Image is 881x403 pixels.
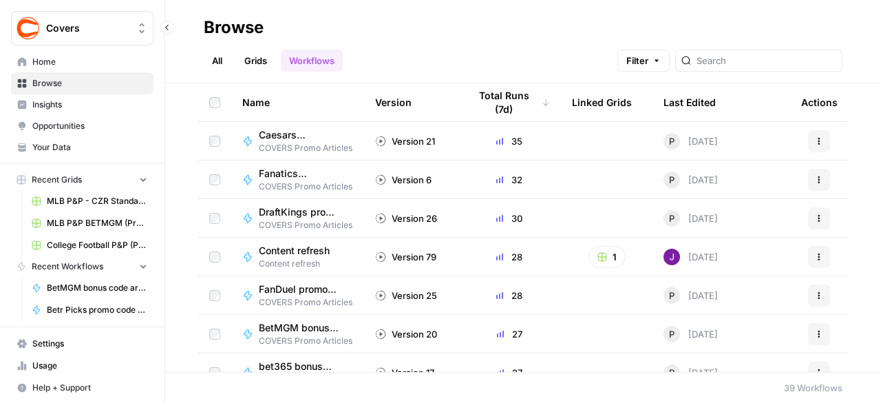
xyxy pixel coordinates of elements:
[664,364,718,381] div: [DATE]
[664,83,716,121] div: Last Edited
[669,327,675,341] span: P
[11,377,153,399] button: Help + Support
[669,289,675,302] span: P
[375,250,436,264] div: Version 79
[259,142,353,154] span: COVERS Promo Articles
[11,333,153,355] a: Settings
[32,382,147,394] span: Help + Support
[259,128,342,142] span: Caesars Sportsbook promo code articles
[664,210,718,227] div: [DATE]
[259,296,353,309] span: COVERS Promo Articles
[259,321,342,335] span: BetMGM bonus code articles
[25,299,153,321] a: Betr Picks promo code articles
[11,136,153,158] a: Your Data
[801,83,838,121] div: Actions
[236,50,275,72] a: Grids
[32,338,147,350] span: Settings
[11,115,153,137] a: Opportunities
[281,50,343,72] a: Workflows
[242,360,353,386] a: bet365 bonus code articlesCOVERS Promo Articles
[469,250,550,264] div: 28
[259,205,342,219] span: DraftKings promo code articles
[204,17,264,39] div: Browse
[32,260,103,273] span: Recent Workflows
[25,234,153,256] a: College Football P&P (Production) Grid (1)
[617,50,670,72] button: Filter
[375,83,412,121] div: Version
[375,173,432,187] div: Version 6
[469,366,550,380] div: 27
[469,173,550,187] div: 32
[47,239,147,251] span: College Football P&P (Production) Grid (1)
[375,134,435,148] div: Version 21
[47,282,147,294] span: BetMGM bonus code articles
[242,282,353,309] a: FanDuel promo code articlesCOVERS Promo Articles
[669,366,675,380] span: P
[11,169,153,190] button: Recent Grids
[259,258,341,270] span: Content refresh
[375,366,434,380] div: Version 17
[664,133,718,149] div: [DATE]
[32,77,147,90] span: Browse
[469,83,550,121] div: Total Runs (7d)
[469,327,550,341] div: 27
[11,51,153,73] a: Home
[664,287,718,304] div: [DATE]
[784,381,842,395] div: 39 Workflows
[664,249,680,265] img: nj1ssy6o3lyd6ijko0eoja4aphzn
[669,134,675,148] span: P
[11,94,153,116] a: Insights
[572,83,632,121] div: Linked Grids
[32,99,147,111] span: Insights
[204,50,231,72] a: All
[697,54,836,68] input: Search
[259,282,342,296] span: FanDuel promo code articles
[664,172,718,188] div: [DATE]
[469,289,550,302] div: 28
[242,83,353,121] div: Name
[32,120,147,132] span: Opportunities
[11,256,153,277] button: Recent Workflows
[242,244,353,270] a: Content refreshContent refresh
[11,72,153,94] a: Browse
[32,360,147,372] span: Usage
[259,219,353,231] span: COVERS Promo Articles
[375,327,437,341] div: Version 20
[664,326,718,342] div: [DATE]
[242,167,353,193] a: Fanatics Sportsbook promo articlesCOVERS Promo Articles
[375,211,437,225] div: Version 26
[25,277,153,299] a: BetMGM bonus code articles
[669,173,675,187] span: P
[47,217,147,229] span: MLB P&P BETMGM (Production) Grid (1)
[16,16,41,41] img: Covers Logo
[259,335,353,347] span: COVERS Promo Articles
[46,21,129,35] span: Covers
[32,174,82,186] span: Recent Grids
[11,355,153,377] a: Usage
[259,360,342,373] span: bet365 bonus code articles
[259,244,330,258] span: Content refresh
[469,211,550,225] div: 30
[242,128,353,154] a: Caesars Sportsbook promo code articlesCOVERS Promo Articles
[259,180,353,193] span: COVERS Promo Articles
[259,167,342,180] span: Fanatics Sportsbook promo articles
[242,321,353,347] a: BetMGM bonus code articlesCOVERS Promo Articles
[375,289,437,302] div: Version 25
[32,56,147,68] span: Home
[32,141,147,154] span: Your Data
[469,134,550,148] div: 35
[47,304,147,316] span: Betr Picks promo code articles
[25,190,153,212] a: MLB P&P - CZR Standard (Production) Grid
[242,205,353,231] a: DraftKings promo code articlesCOVERS Promo Articles
[664,249,718,265] div: [DATE]
[47,195,147,207] span: MLB P&P - CZR Standard (Production) Grid
[25,212,153,234] a: MLB P&P BETMGM (Production) Grid (1)
[626,54,648,68] span: Filter
[11,11,153,45] button: Workspace: Covers
[588,246,626,268] button: 1
[669,211,675,225] span: P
